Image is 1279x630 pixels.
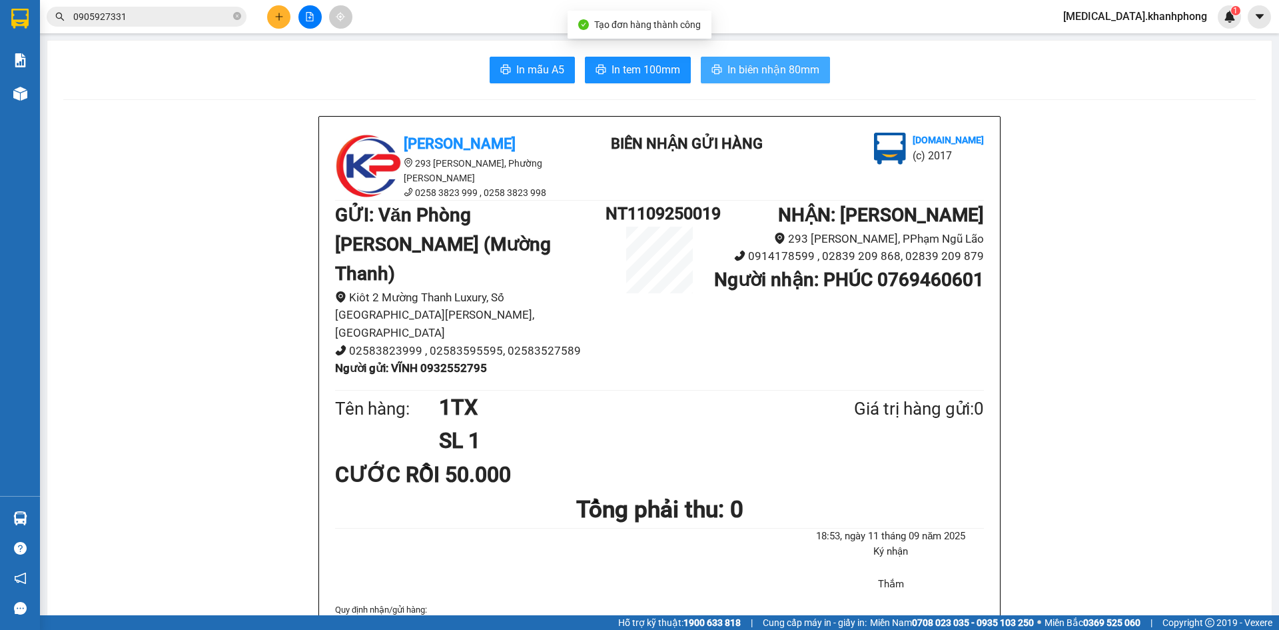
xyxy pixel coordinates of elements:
div: CƯỚC RỒI 50.000 [335,458,549,491]
div: Tên hàng: [335,395,439,423]
b: Người nhận : PHÚC 0769460601 [714,269,984,291]
li: 0914178599 , 02839 209 868, 02839 209 879 [713,247,984,265]
span: | [751,615,753,630]
span: close-circle [233,12,241,20]
span: environment [404,158,413,167]
li: (c) 2017 [913,147,984,164]
img: icon-new-feature [1224,11,1236,23]
span: close-circle [233,11,241,23]
span: environment [774,233,785,244]
button: plus [267,5,290,29]
img: logo.jpg [335,133,402,199]
span: aim [336,12,345,21]
span: [MEDICAL_DATA].khanhphong [1053,8,1218,25]
span: check-circle [578,19,589,30]
span: phone [404,187,413,197]
li: 293 [PERSON_NAME], Phường [PERSON_NAME] [335,156,575,185]
span: Miền Bắc [1045,615,1140,630]
span: | [1150,615,1152,630]
h1: NT1109250019 [606,201,713,227]
span: In tem 100mm [612,61,680,78]
button: file-add [298,5,322,29]
button: printerIn mẫu A5 [490,57,575,83]
li: (c) 2017 [112,63,183,80]
img: warehouse-icon [13,511,27,525]
h1: Tổng phải thu: 0 [335,491,984,528]
span: Cung cấp máy in - giấy in: [763,615,867,630]
li: 02583823999 , 02583595595, 02583527589 [335,342,606,360]
span: file-add [305,12,314,21]
b: GỬI : Văn Phòng [PERSON_NAME] (Mường Thanh) [335,204,551,285]
span: In mẫu A5 [516,61,564,78]
b: BIÊN NHẬN GỬI HÀNG [86,19,128,105]
b: Người gửi : VĨNH 0932552795 [335,361,487,375]
span: phone [335,345,346,356]
li: 18:53, ngày 11 tháng 09 năm 2025 [798,529,984,545]
button: caret-down [1248,5,1271,29]
span: Hỗ trợ kỹ thuật: [618,615,741,630]
span: environment [335,291,346,303]
div: Giá trị hàng gửi: 0 [789,395,984,423]
li: 0258 3823 999 , 0258 3823 998 [335,185,575,200]
sup: 1 [1231,6,1240,15]
b: [PERSON_NAME] [17,86,75,149]
b: [PERSON_NAME] [404,135,516,152]
img: logo.jpg [874,133,906,165]
span: notification [14,572,27,585]
h1: SL 1 [439,424,789,457]
img: logo.jpg [145,17,177,49]
span: Miền Nam [870,615,1034,630]
img: warehouse-icon [13,87,27,101]
button: printerIn tem 100mm [585,57,691,83]
span: caret-down [1254,11,1266,23]
b: [DOMAIN_NAME] [112,51,183,61]
span: search [55,12,65,21]
li: 293 [PERSON_NAME], PPhạm Ngũ Lão [713,230,984,248]
span: printer [711,64,722,77]
strong: 1900 633 818 [683,617,741,628]
span: phone [734,250,745,261]
h1: 1TX [439,391,789,424]
li: Kiôt 2 Mường Thanh Luxury, Số [GEOGRAPHIC_DATA][PERSON_NAME], [GEOGRAPHIC_DATA] [335,289,606,342]
input: Tìm tên, số ĐT hoặc mã đơn [73,9,230,24]
img: logo.jpg [17,17,83,83]
span: plus [274,12,284,21]
span: message [14,602,27,615]
span: 1 [1233,6,1238,15]
li: Thắm [798,577,984,593]
b: [DOMAIN_NAME] [913,135,984,145]
strong: 0708 023 035 - 0935 103 250 [912,617,1034,628]
button: printerIn biên nhận 80mm [701,57,830,83]
span: ⚪️ [1037,620,1041,625]
span: copyright [1205,618,1214,627]
span: printer [596,64,606,77]
b: BIÊN NHẬN GỬI HÀNG [611,135,763,152]
span: In biên nhận 80mm [727,61,819,78]
img: logo-vxr [11,9,29,29]
button: aim [329,5,352,29]
span: printer [500,64,511,77]
span: Tạo đơn hàng thành công [594,19,701,30]
b: NHẬN : [PERSON_NAME] [778,204,984,226]
span: question-circle [14,542,27,555]
strong: 0369 525 060 [1083,617,1140,628]
li: Ký nhận [798,544,984,560]
img: solution-icon [13,53,27,67]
